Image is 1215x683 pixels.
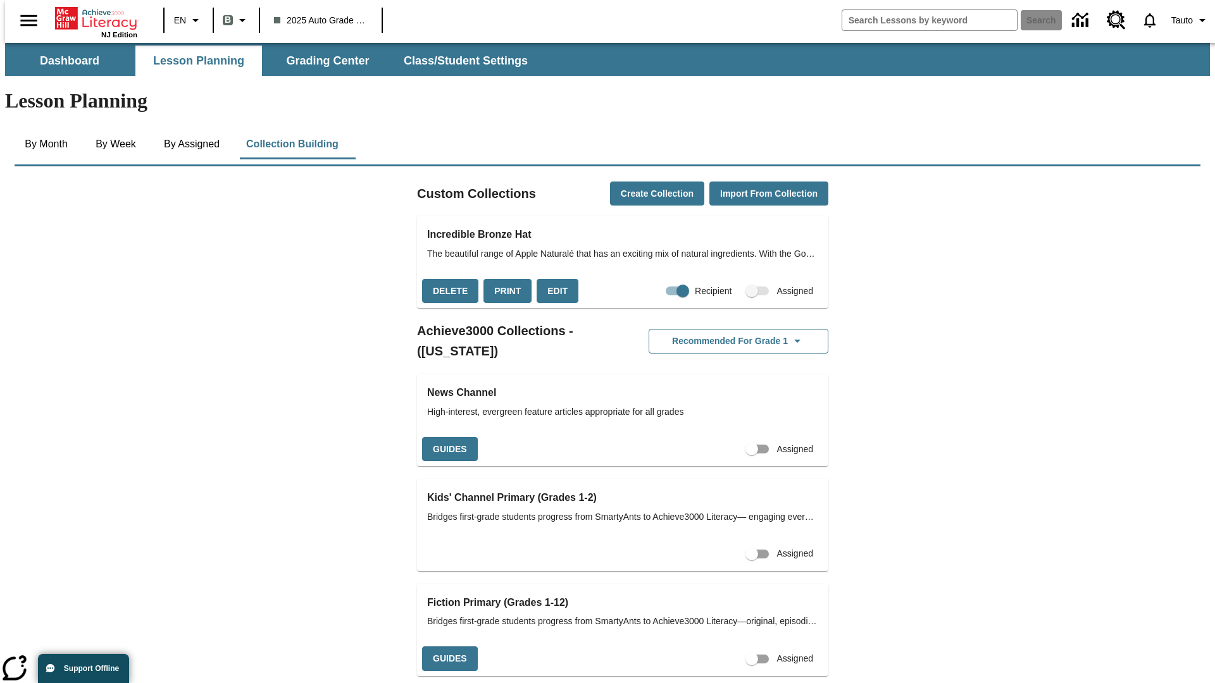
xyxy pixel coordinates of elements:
[1166,9,1215,32] button: Profile/Settings
[6,46,133,76] button: Dashboard
[427,594,818,612] h3: Fiction Primary (Grades 1-12)
[427,405,818,419] span: High-interest, evergreen feature articles appropriate for all grades
[236,129,349,159] button: Collection Building
[483,279,532,304] button: Print, will open in a new window
[286,54,369,68] span: Grading Center
[15,129,78,159] button: By Month
[135,46,262,76] button: Lesson Planning
[427,510,818,524] span: Bridges first-grade students progress from SmartyAnts to Achieve3000 Literacy— engaging evergreen...
[5,46,539,76] div: SubNavbar
[40,54,99,68] span: Dashboard
[776,443,813,456] span: Assigned
[427,226,818,243] h3: Incredible Bronze Hat
[776,285,813,298] span: Assigned
[422,437,478,462] button: Guides
[776,547,813,560] span: Assigned
[427,384,818,402] h3: News Channel
[168,9,209,32] button: Language: EN, Select a language
[5,89,1210,113] h1: Lesson Planning
[38,654,129,683] button: Support Offline
[422,646,478,671] button: Guides
[422,279,478,304] button: Delete
[10,2,47,39] button: Open side menu
[649,329,828,354] button: Recommended for Grade 1
[55,6,137,31] a: Home
[154,129,230,159] button: By Assigned
[225,12,231,28] span: B
[1064,3,1099,38] a: Data Center
[417,183,536,204] h2: Custom Collections
[427,489,818,507] h3: Kids' Channel Primary (Grades 1-2)
[1171,14,1193,27] span: Tauto
[427,247,818,261] span: The beautiful range of Apple Naturalé that has an exciting mix of natural ingredients. With the G...
[709,182,828,206] button: Import from Collection
[218,9,255,32] button: Boost Class color is gray green. Change class color
[1133,4,1166,37] a: Notifications
[417,321,623,361] h2: Achieve3000 Collections - ([US_STATE])
[84,129,147,159] button: By Week
[64,664,119,673] span: Support Offline
[101,31,137,39] span: NJ Edition
[5,43,1210,76] div: SubNavbar
[695,285,732,298] span: Recipient
[394,46,538,76] button: Class/Student Settings
[153,54,244,68] span: Lesson Planning
[537,279,578,304] button: Edit
[174,14,186,27] span: EN
[274,14,368,27] span: 2025 Auto Grade 1 B
[427,615,818,628] span: Bridges first-grade students progress from SmartyAnts to Achieve3000 Literacy—original, episodic ...
[1099,3,1133,37] a: Resource Center, Will open in new tab
[776,652,813,665] span: Assigned
[610,182,704,206] button: Create Collection
[265,46,391,76] button: Grading Center
[404,54,528,68] span: Class/Student Settings
[55,4,137,39] div: Home
[842,10,1017,30] input: search field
